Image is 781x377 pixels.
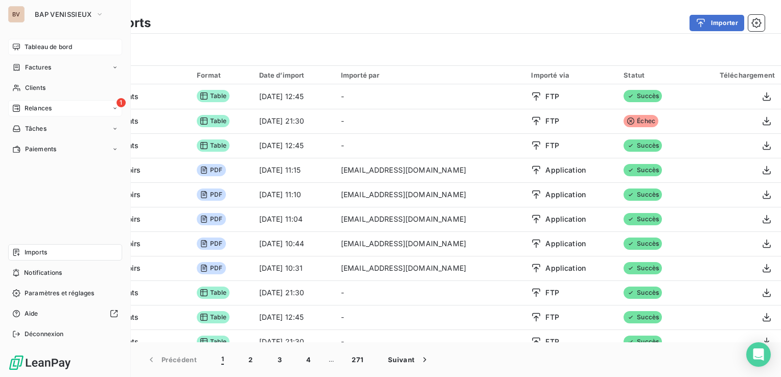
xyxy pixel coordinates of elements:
span: Relances [25,104,52,113]
td: [DATE] 11:15 [253,158,335,182]
td: [EMAIL_ADDRESS][DOMAIN_NAME] [335,207,525,231]
span: Application [545,263,586,273]
td: - [335,109,525,133]
img: Logo LeanPay [8,355,72,371]
div: Date d’import [259,71,329,79]
div: Statut [624,71,681,79]
button: 4 [294,349,323,370]
button: Suivant [376,349,442,370]
span: FTP [545,91,559,102]
span: Succès [624,238,662,250]
td: [DATE] 21:30 [253,109,335,133]
span: Application [545,165,586,175]
div: Open Intercom Messenger [746,342,771,367]
span: Paiements [25,145,56,154]
a: Aide [8,305,122,322]
span: Succès [624,164,662,176]
span: Succès [624,336,662,348]
td: [EMAIL_ADDRESS][DOMAIN_NAME] [335,256,525,280]
span: Clients [25,83,45,92]
div: Format [197,71,246,79]
td: [DATE] 11:04 [253,207,335,231]
span: Table [197,311,229,323]
td: - [335,133,525,158]
span: Table [197,287,229,299]
span: 1 [117,98,126,107]
span: Succès [624,311,662,323]
span: Tableau de bord [25,42,72,52]
span: FTP [545,337,559,347]
span: FTP [545,140,559,151]
button: 1 [209,349,236,370]
button: Précédent [134,349,209,370]
span: FTP [545,288,559,298]
span: Table [197,90,229,102]
span: PDF [197,238,225,250]
span: Notifications [24,268,62,277]
td: [EMAIL_ADDRESS][DOMAIN_NAME] [335,158,525,182]
span: Succès [624,287,662,299]
span: Application [545,214,586,224]
td: [DATE] 12:45 [253,133,335,158]
span: … [323,351,339,368]
td: - [335,280,525,305]
span: Succès [624,262,662,274]
span: Échec [624,115,658,127]
div: Téléchargement [694,71,775,79]
span: Succès [624,90,662,102]
span: Paramètres et réglages [25,289,94,298]
span: Imports [25,248,47,257]
td: [DATE] 11:10 [253,182,335,207]
td: [DATE] 10:31 [253,256,335,280]
span: Application [545,239,586,249]
td: [DATE] 21:30 [253,280,335,305]
span: Table [197,336,229,348]
div: Importé via [531,71,611,79]
td: [DATE] 10:44 [253,231,335,256]
td: - [335,84,525,109]
span: Tâches [25,124,47,133]
span: Succès [624,213,662,225]
span: PDF [197,188,225,201]
td: - [335,329,525,354]
span: Factures [25,63,51,72]
button: Importer [690,15,744,31]
span: PDF [197,213,225,225]
div: Importé par [341,71,519,79]
span: Application [545,190,586,200]
span: PDF [197,262,225,274]
span: Déconnexion [25,329,64,339]
span: PDF [197,164,225,176]
button: 2 [236,349,265,370]
td: - [335,305,525,329]
span: Aide [25,309,38,318]
span: FTP [545,116,559,126]
td: [EMAIL_ADDRESS][DOMAIN_NAME] [335,182,525,207]
span: BAP VENISSIEUX [35,10,91,18]
span: Table [197,115,229,127]
td: [EMAIL_ADDRESS][DOMAIN_NAME] [335,231,525,256]
td: [DATE] 21:30 [253,329,335,354]
button: 3 [265,349,294,370]
span: FTP [545,312,559,322]
span: 1 [221,355,224,365]
td: [DATE] 12:45 [253,305,335,329]
td: [DATE] 12:45 [253,84,335,109]
button: 271 [339,349,376,370]
span: Succès [624,188,662,201]
span: Succès [624,139,662,152]
div: BV [8,6,25,22]
span: Table [197,139,229,152]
